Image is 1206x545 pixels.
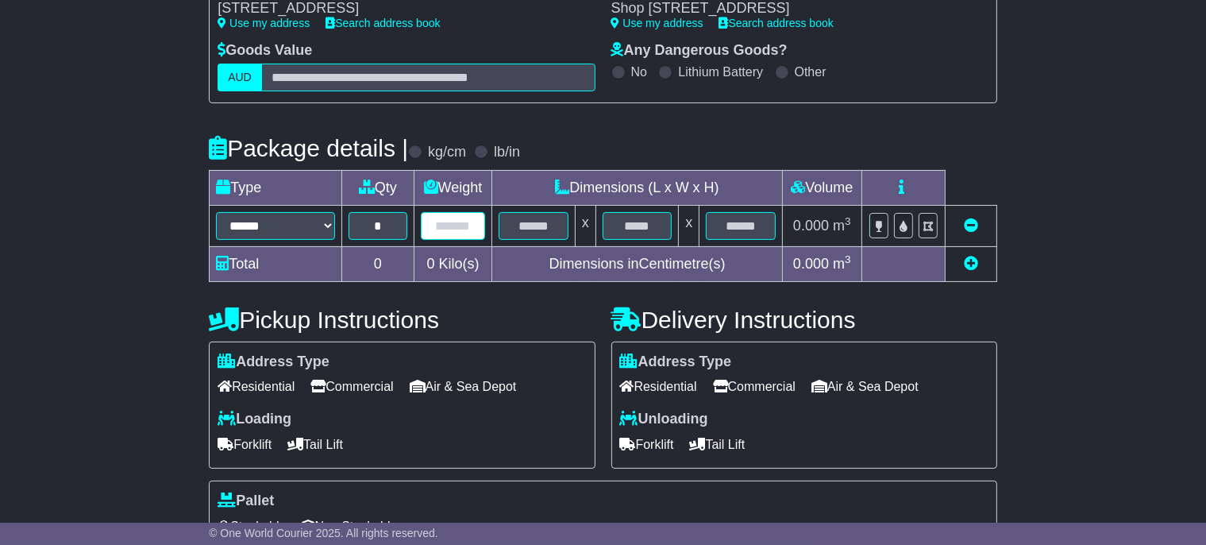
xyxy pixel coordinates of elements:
label: kg/cm [428,144,466,161]
span: Tail Lift [287,432,343,457]
label: Any Dangerous Goods? [611,42,788,60]
h4: Package details | [209,135,408,161]
span: Commercial [310,374,393,399]
label: Pallet [218,493,274,510]
span: Air & Sea Depot [811,374,919,399]
a: Use my address [611,17,703,29]
label: Loading [218,411,291,428]
td: 0 [342,246,414,281]
label: lb/in [494,144,520,161]
a: Search address book [326,17,440,29]
td: x [575,205,595,246]
label: Unloading [620,411,708,428]
a: Add new item [964,256,978,272]
td: Dimensions in Centimetre(s) [492,246,782,281]
span: Commercial [713,374,796,399]
span: 0.000 [793,218,829,234]
td: Kilo(s) [414,246,492,281]
span: Residential [620,374,697,399]
span: Air & Sea Depot [410,374,517,399]
h4: Pickup Instructions [209,307,595,333]
span: m [833,256,851,272]
td: Weight [414,170,492,205]
span: Tail Lift [690,432,746,457]
sup: 3 [845,253,851,265]
a: Search address book [719,17,834,29]
td: Dimensions (L x W x H) [492,170,782,205]
span: Stackable [218,514,286,539]
td: Qty [342,170,414,205]
td: Type [210,170,342,205]
label: Address Type [218,354,329,371]
span: Residential [218,374,295,399]
span: Non Stackable [302,514,397,539]
label: AUD [218,64,262,91]
td: Volume [782,170,861,205]
label: Lithium Battery [678,64,763,79]
td: Total [210,246,342,281]
span: m [833,218,851,234]
label: Other [795,64,826,79]
span: Forklift [620,432,674,457]
span: Forklift [218,432,272,457]
label: Goods Value [218,42,312,60]
a: Remove this item [964,218,978,234]
td: x [679,205,699,246]
span: 0.000 [793,256,829,272]
label: Address Type [620,354,732,371]
span: © One World Courier 2025. All rights reserved. [209,527,438,539]
a: Use my address [218,17,310,29]
h4: Delivery Instructions [611,307,997,333]
sup: 3 [845,215,851,227]
span: 0 [426,256,434,272]
label: No [631,64,647,79]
